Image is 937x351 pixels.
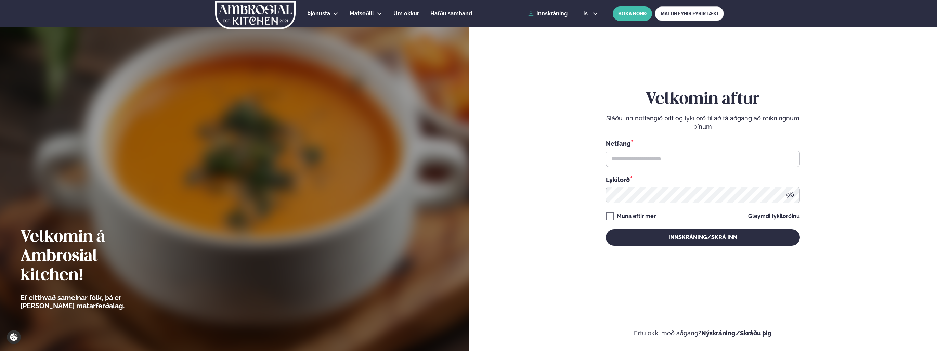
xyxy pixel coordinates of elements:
[307,10,330,18] a: Þjónusta
[21,294,162,310] p: Ef eitthvað sameinar fólk, þá er [PERSON_NAME] matarferðalag.
[214,1,296,29] img: logo
[430,10,472,17] span: Hafðu samband
[307,10,330,17] span: Þjónusta
[350,10,374,18] a: Matseðill
[489,329,917,337] p: Ertu ekki með aðgang?
[606,229,800,246] button: Innskráning/Skrá inn
[606,175,800,184] div: Lykilorð
[7,330,21,344] a: Cookie settings
[350,10,374,17] span: Matseðill
[393,10,419,18] a: Um okkur
[393,10,419,17] span: Um okkur
[748,213,800,219] a: Gleymdi lykilorðinu
[701,329,772,337] a: Nýskráning/Skráðu þig
[606,139,800,148] div: Netfang
[528,11,568,17] a: Innskráning
[583,11,590,16] span: is
[21,228,162,285] h2: Velkomin á Ambrosial kitchen!
[613,6,652,21] button: BÓKA BORÐ
[578,11,603,16] button: is
[606,114,800,131] p: Sláðu inn netfangið þitt og lykilorð til að fá aðgang að reikningnum þínum
[655,6,724,21] a: MATUR FYRIR FYRIRTÆKI
[606,90,800,109] h2: Velkomin aftur
[430,10,472,18] a: Hafðu samband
